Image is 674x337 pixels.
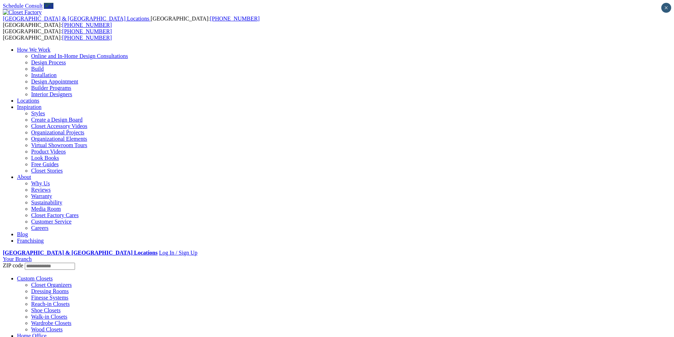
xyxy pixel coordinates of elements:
[31,59,66,65] a: Design Process
[31,136,87,142] a: Organizational Elements
[31,142,87,148] a: Virtual Showroom Tours
[31,180,50,186] a: Why Us
[31,288,69,294] a: Dressing Rooms
[31,117,82,123] a: Create a Design Board
[3,262,23,268] span: ZIP code
[661,3,671,13] button: Close
[31,123,87,129] a: Closet Accessory Videos
[31,129,84,135] a: Organizational Projects
[62,35,112,41] a: [PHONE_NUMBER]
[31,326,63,332] a: Wood Closets
[31,72,57,78] a: Installation
[31,110,45,116] a: Styles
[17,275,53,281] a: Custom Closets
[3,250,157,256] a: [GEOGRAPHIC_DATA] & [GEOGRAPHIC_DATA] Locations
[31,149,66,155] a: Product Videos
[31,53,128,59] a: Online and In-Home Design Consultations
[31,168,63,174] a: Closet Stories
[31,193,52,199] a: Warranty
[3,16,149,22] span: [GEOGRAPHIC_DATA] & [GEOGRAPHIC_DATA] Locations
[17,98,39,104] a: Locations
[44,3,53,9] a: Call
[31,212,79,218] a: Closet Factory Cares
[31,161,59,167] a: Free Guides
[31,199,62,205] a: Sustainability
[210,16,259,22] a: [PHONE_NUMBER]
[62,22,112,28] a: [PHONE_NUMBER]
[31,225,48,231] a: Careers
[31,187,51,193] a: Reviews
[17,47,51,53] a: How We Work
[17,231,28,237] a: Blog
[31,320,71,326] a: Wardrobe Closets
[31,155,59,161] a: Look Books
[3,3,42,9] a: Schedule Consult
[17,238,44,244] a: Franchising
[31,79,78,85] a: Design Appointment
[31,91,72,97] a: Interior Designers
[17,104,41,110] a: Inspiration
[17,174,31,180] a: About
[62,28,112,34] a: [PHONE_NUMBER]
[3,28,112,41] span: [GEOGRAPHIC_DATA]: [GEOGRAPHIC_DATA]:
[31,307,61,313] a: Shoe Closets
[31,301,70,307] a: Reach-in Closets
[31,85,71,91] a: Builder Programs
[31,282,72,288] a: Closet Organizers
[31,295,68,301] a: Finesse Systems
[3,16,151,22] a: [GEOGRAPHIC_DATA] & [GEOGRAPHIC_DATA] Locations
[31,219,71,225] a: Customer Service
[3,16,260,28] span: [GEOGRAPHIC_DATA]: [GEOGRAPHIC_DATA]:
[159,250,197,256] a: Log In / Sign Up
[3,9,42,16] img: Closet Factory
[31,66,44,72] a: Build
[31,206,61,212] a: Media Room
[3,256,31,262] a: Your Branch
[25,263,75,270] input: Enter your Zip code
[31,314,67,320] a: Walk-in Closets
